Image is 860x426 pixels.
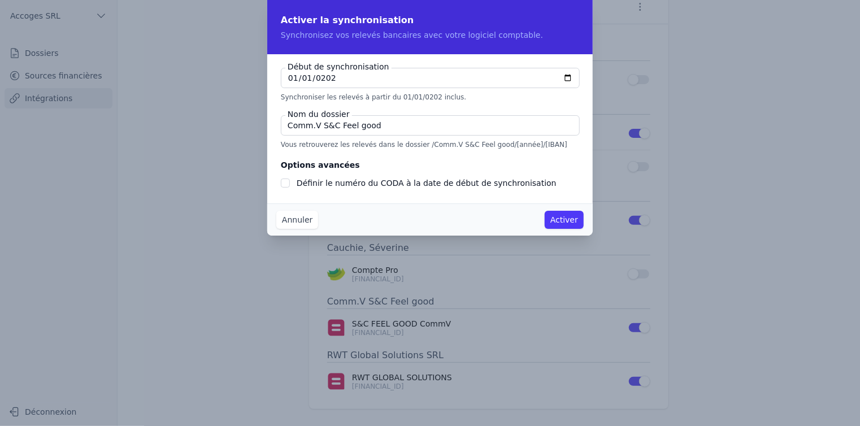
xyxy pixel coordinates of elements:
p: Synchroniser les relevés à partir du 01/01/0202 inclus. [281,93,579,102]
h2: Activer la synchronisation [281,14,579,27]
label: Définir le numéro du CODA à la date de début de synchronisation [297,179,557,188]
p: Synchronisez vos relevés bancaires avec votre logiciel comptable. [281,29,579,41]
label: Début de synchronisation [285,61,392,72]
input: NOM SOCIETE [281,115,580,136]
label: Nom du dossier [285,108,352,120]
legend: Options avancées [281,158,360,172]
p: Vous retrouverez les relevés dans le dossier /Comm.V S&C Feel good/[année]/[IBAN] [281,140,579,149]
button: Annuler [276,211,318,229]
button: Activer [545,211,584,229]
